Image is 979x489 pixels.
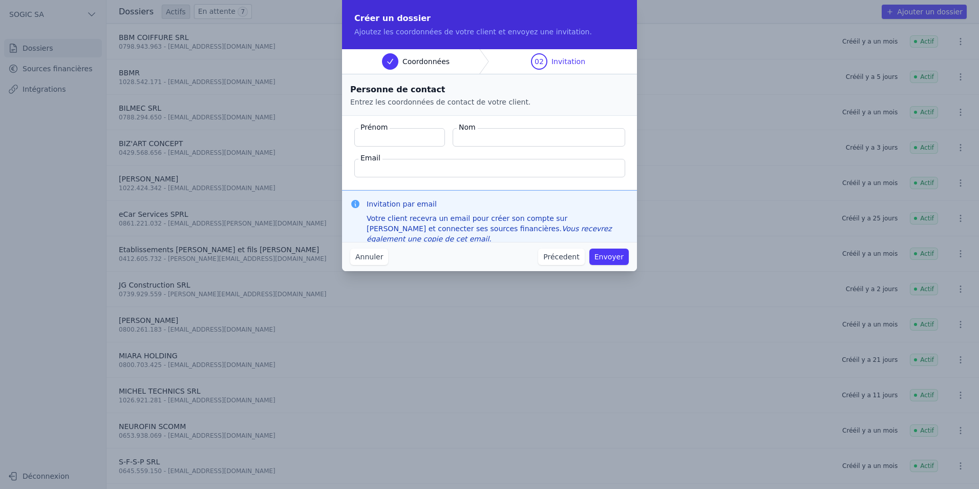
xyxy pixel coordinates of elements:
h2: Personne de contact [350,83,629,97]
p: Ajoutez les coordonnées de votre client et envoyez une invitation. [354,27,625,37]
label: Email [358,153,382,163]
h2: Créer un dossier [354,12,625,25]
em: Vous recevrez également une copie de cet email. [367,225,612,243]
button: Annuler [350,249,388,265]
nav: Progress [342,49,637,74]
div: Votre client recevra un email pour créer son compte sur [PERSON_NAME] et connecter ses sources fi... [367,213,629,244]
button: Précedent [538,249,584,265]
label: Nom [457,122,478,132]
button: Envoyer [589,249,629,265]
label: Prénom [358,122,390,132]
span: Invitation [551,56,585,67]
p: Entrez les coordonnées de contact de votre client. [350,97,629,107]
span: Coordonnées [402,56,450,67]
h3: Invitation par email [367,199,629,209]
span: 02 [535,56,544,67]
